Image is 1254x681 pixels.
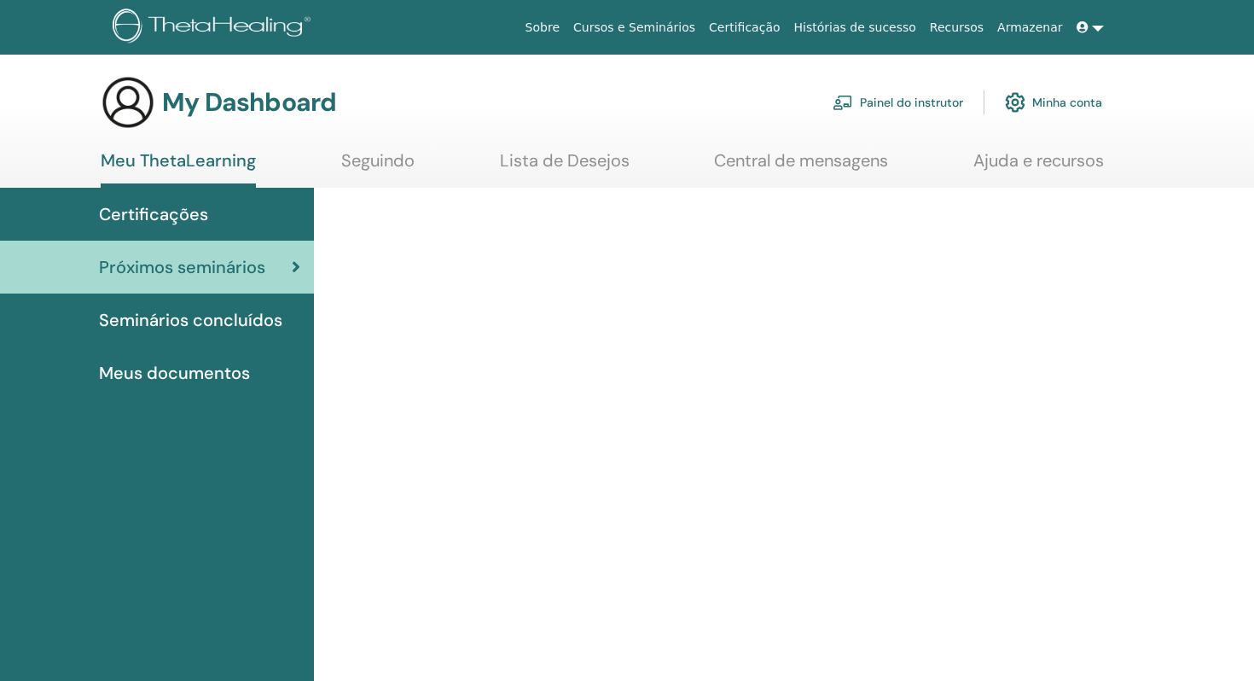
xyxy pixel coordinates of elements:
[702,12,787,44] a: Certificação
[833,95,853,110] img: chalkboard-teacher.svg
[99,254,265,280] span: Próximos seminários
[519,12,566,44] a: Sobre
[566,12,702,44] a: Cursos e Seminários
[833,84,963,121] a: Painel do instrutor
[99,307,282,333] span: Seminários concluídos
[500,150,630,183] a: Lista de Desejos
[990,12,1069,44] a: Armazenar
[787,12,923,44] a: Histórias de sucesso
[714,150,888,183] a: Central de mensagens
[99,201,208,227] span: Certificações
[923,12,990,44] a: Recursos
[162,87,336,118] h3: My Dashboard
[341,150,415,183] a: Seguindo
[1005,88,1025,117] img: cog.svg
[1005,84,1102,121] a: Minha conta
[113,9,316,47] img: logo.png
[99,360,250,386] span: Meus documentos
[973,150,1104,183] a: Ajuda e recursos
[101,75,155,130] img: generic-user-icon.jpg
[101,150,256,188] a: Meu ThetaLearning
